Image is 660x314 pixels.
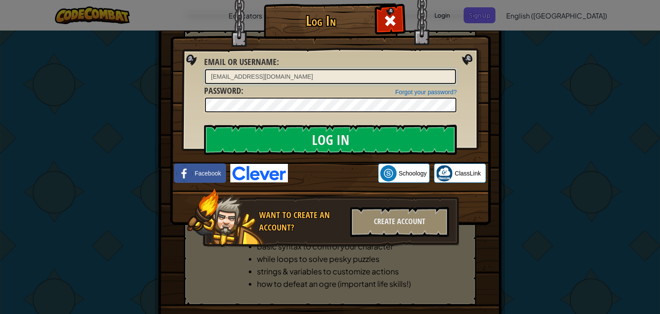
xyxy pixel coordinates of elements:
span: Facebook [195,169,221,178]
input: Log In [204,125,457,155]
img: clever-logo-blue.png [230,164,288,182]
label: : [204,56,279,68]
a: Forgot your password? [395,89,457,95]
div: Create Account [350,207,449,237]
span: Schoology [399,169,427,178]
span: Email or Username [204,56,277,68]
h1: Log In [266,13,376,28]
img: classlink-logo-small.png [436,165,452,182]
img: schoology.png [380,165,397,182]
label: : [204,85,243,97]
iframe: Botón de Acceder con Google [288,164,378,183]
div: Want to create an account? [259,209,345,234]
span: Password [204,85,241,96]
img: facebook_small.png [176,165,192,182]
span: ClassLink [455,169,481,178]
